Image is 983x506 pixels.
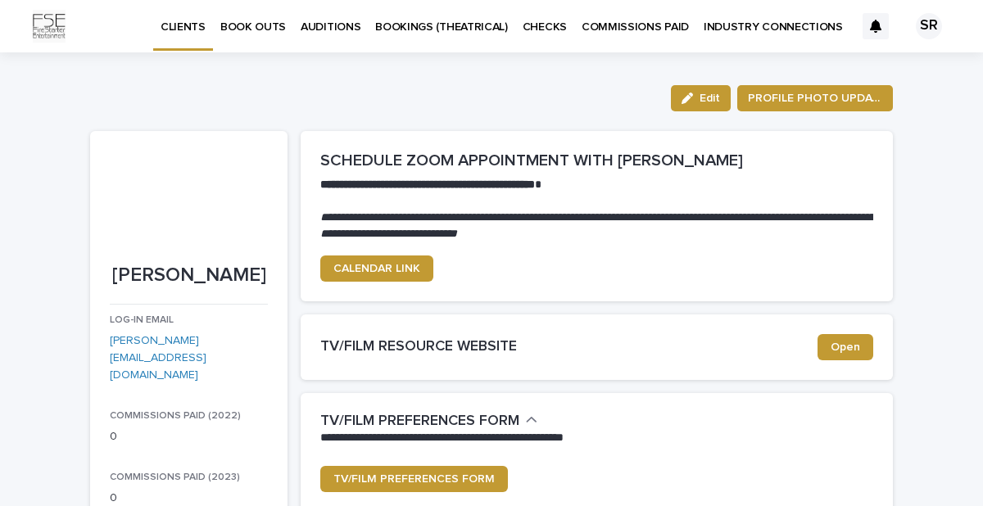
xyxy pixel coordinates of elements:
[320,413,519,431] h2: TV/FILM PREFERENCES FORM
[320,338,818,356] h2: TV/FILM RESOURCE WEBSITE
[700,93,720,104] span: Edit
[110,264,268,287] p: [PERSON_NAME]
[33,10,66,43] img: Km9EesSdRbS9ajqhBzyo
[110,411,241,421] span: COMMISSIONS PAID (2022)
[737,85,893,111] button: PROFILE PHOTO UPDATE
[110,335,206,381] a: [PERSON_NAME][EMAIL_ADDRESS][DOMAIN_NAME]
[110,428,268,445] p: 0
[320,255,433,282] a: CALENDAR LINK
[818,334,873,360] a: Open
[110,315,174,325] span: LOG-IN EMAIL
[671,85,731,111] button: Edit
[333,263,420,274] span: CALENDAR LINK
[320,466,508,492] a: TV/FILM PREFERENCES FORM
[320,413,537,431] button: TV/FILM PREFERENCES FORM
[748,90,882,106] span: PROFILE PHOTO UPDATE
[916,13,942,39] div: SR
[831,341,860,353] span: Open
[333,473,495,485] span: TV/FILM PREFERENCES FORM
[110,472,240,482] span: COMMISSIONS PAID (2023)
[320,151,873,170] h2: SCHEDULE ZOOM APPOINTMENT WITH [PERSON_NAME]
